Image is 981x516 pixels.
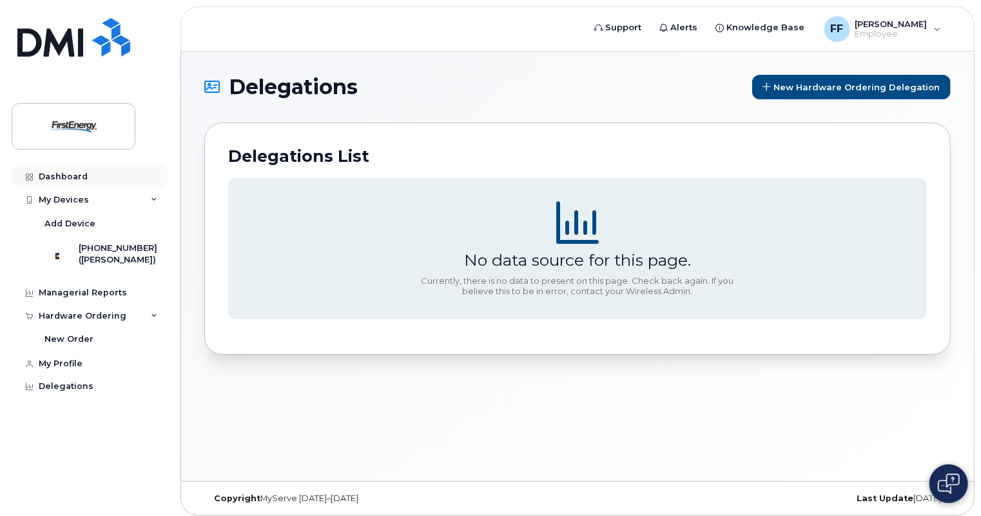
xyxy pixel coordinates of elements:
div: No data source for this page. [464,250,691,270]
div: Currently, there is no data to present on this page. Check back again. If you believe this to be ... [416,276,739,296]
a: New Hardware Ordering Delegation [752,75,951,99]
span: Delegations [229,77,358,97]
div: MyServe [DATE]–[DATE] [204,493,453,504]
strong: Last Update [857,493,913,503]
span: New Hardware Ordering Delegation [773,82,940,92]
div: [DATE] [702,493,951,504]
strong: Copyright [214,493,260,503]
h2: Delegations List [228,146,927,166]
img: Open chat [938,473,960,494]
